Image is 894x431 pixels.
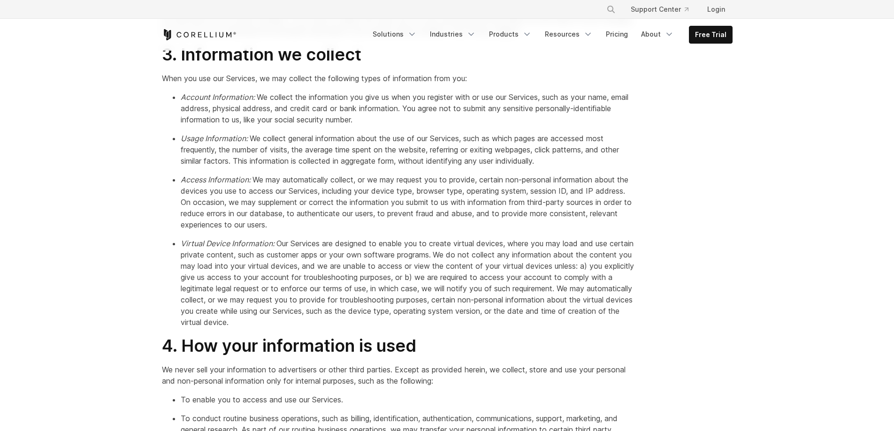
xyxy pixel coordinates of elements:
h2: 3. Information we collect [162,44,634,65]
a: Products [483,26,537,43]
a: Support Center [623,1,696,18]
p: We may automatically collect, or we may request you to provide, certain non-personal information ... [181,174,634,230]
div: Navigation Menu [367,26,733,44]
a: About [635,26,680,43]
div: Navigation Menu [595,1,733,18]
p: When you use our Services, we may collect the following types of information from you: [162,73,634,84]
h2: 4. How your information is used [162,335,634,356]
a: Free Trial [689,26,732,43]
em: Account Information: [181,92,257,102]
a: Resources [539,26,598,43]
p: We never sell your information to advertisers or other third parties. Except as provided herein, ... [162,364,634,386]
em: Virtual Device Information: [181,239,276,248]
a: Corellium Home [162,29,237,40]
button: Search [603,1,619,18]
a: Pricing [600,26,634,43]
em: Usage Information: [181,134,250,143]
a: Industries [424,26,481,43]
a: Solutions [367,26,422,43]
a: Login [700,1,733,18]
p: To enable you to access and use our Services. [181,394,634,405]
p: We collect the information you give us when you register with or use our Services, such as your n... [181,91,634,125]
p: Our Services are designed to enable you to create virtual devices, where you may load and use cer... [181,238,634,328]
em: Access Information: [181,175,252,184]
p: We collect general information about the use of our Services, such as which pages are accessed mo... [181,133,634,166]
